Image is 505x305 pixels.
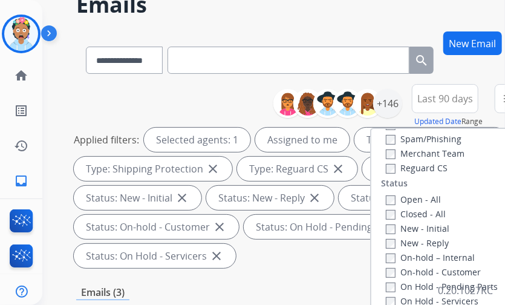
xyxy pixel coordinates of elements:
div: Type: Reguard CS [237,157,357,181]
div: Assigned to me [255,128,350,152]
label: New - Initial [386,223,449,234]
label: On-hold - Customer [386,266,481,278]
input: Spam/Phishing [386,135,396,145]
button: New Email [443,31,502,55]
mat-icon: close [209,249,224,263]
label: New - Reply [386,237,449,249]
div: Status: On Hold - Pending Parts [244,215,428,239]
input: Closed - All [386,210,396,220]
label: On-hold – Internal [386,252,475,263]
div: Status: Open - All [362,157,481,181]
input: On Hold - Pending Parts [386,283,396,292]
p: Applied filters: [74,133,139,147]
button: Last 90 days [412,84,478,113]
mat-icon: close [175,191,189,205]
div: Selected agents: 1 [144,128,250,152]
input: New - Reply [386,239,396,249]
div: Status: New - Initial [74,186,201,210]
input: New - Initial [386,225,396,234]
input: On-hold – Internal [386,254,396,263]
span: Last 90 days [417,96,473,101]
label: Merchant Team [386,148,464,159]
button: Updated Date [414,117,461,126]
img: avatar [4,17,38,51]
div: Type: Shipping Protection [74,157,232,181]
mat-icon: search [414,53,429,68]
input: Merchant Team [386,149,396,159]
span: Range [414,116,483,126]
input: On-hold - Customer [386,268,396,278]
mat-icon: close [331,162,345,176]
mat-icon: history [14,139,28,153]
div: Status: New - Reply [206,186,334,210]
input: Open - All [386,195,396,205]
div: +146 [373,89,402,118]
mat-icon: home [14,68,28,83]
label: Reguard CS [386,162,448,174]
label: Closed - All [386,208,446,220]
input: Reguard CS [386,164,396,174]
label: Dev Test [386,119,435,130]
mat-icon: close [206,162,220,176]
mat-icon: close [212,220,227,234]
label: On Hold - Pending Parts [386,281,498,292]
p: 0.20.1027RC [438,283,493,298]
label: Spam/Phishing [386,133,461,145]
label: Status [381,177,408,189]
label: Open - All [386,194,441,205]
mat-icon: inbox [14,174,28,188]
mat-icon: list_alt [14,103,28,118]
div: Status: On-hold - Customer [74,215,239,239]
div: Status: On Hold - Servicers [74,244,236,268]
div: Status: On-hold – Internal [339,186,496,210]
p: Emails (3) [76,285,129,300]
mat-icon: close [307,191,322,205]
